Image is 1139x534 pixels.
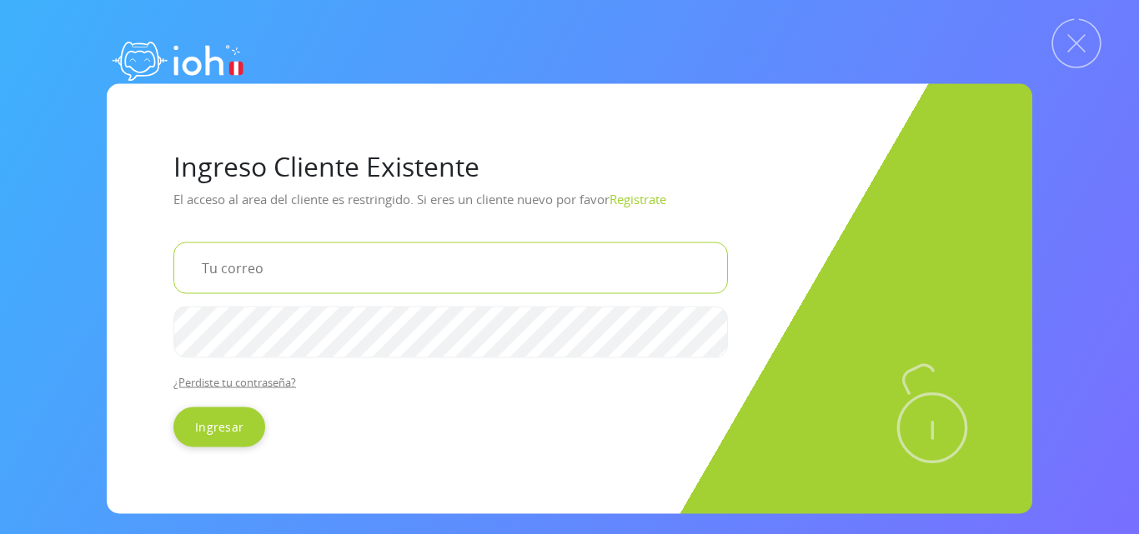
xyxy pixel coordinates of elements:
a: Registrate [610,190,666,207]
p: El acceso al area del cliente es restringido. Si eres un cliente nuevo por favor [173,185,966,228]
img: logo [107,25,248,92]
h1: Ingreso Cliente Existente [173,150,966,182]
input: Tu correo [173,242,728,293]
img: Cerrar [1051,18,1101,68]
a: ¿Perdiste tu contraseña? [173,374,296,389]
input: Ingresar [173,407,265,447]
